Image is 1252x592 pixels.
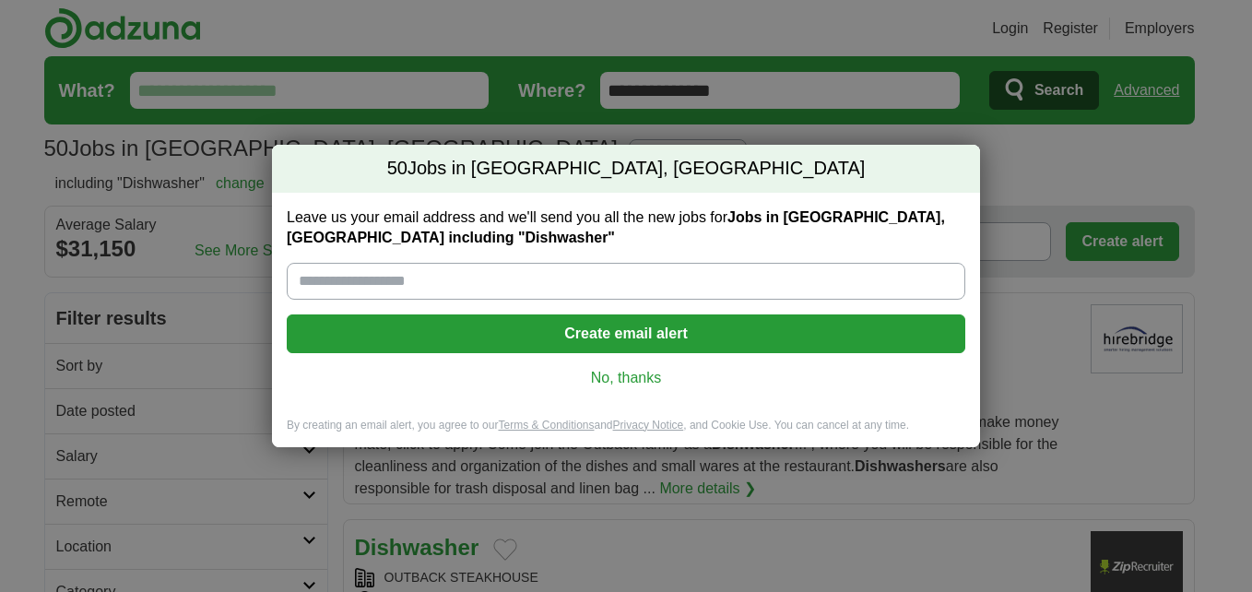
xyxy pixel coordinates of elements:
a: Terms & Conditions [498,419,594,432]
strong: Jobs in [GEOGRAPHIC_DATA], [GEOGRAPHIC_DATA] including "Dishwasher" [287,209,945,245]
h2: Jobs in [GEOGRAPHIC_DATA], [GEOGRAPHIC_DATA] [272,145,980,193]
span: 50 [387,156,407,182]
a: No, thanks [301,368,951,388]
label: Leave us your email address and we'll send you all the new jobs for [287,207,965,248]
a: Privacy Notice [613,419,684,432]
button: Create email alert [287,314,965,353]
div: By creating an email alert, you agree to our and , and Cookie Use. You can cancel at any time. [272,418,980,448]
